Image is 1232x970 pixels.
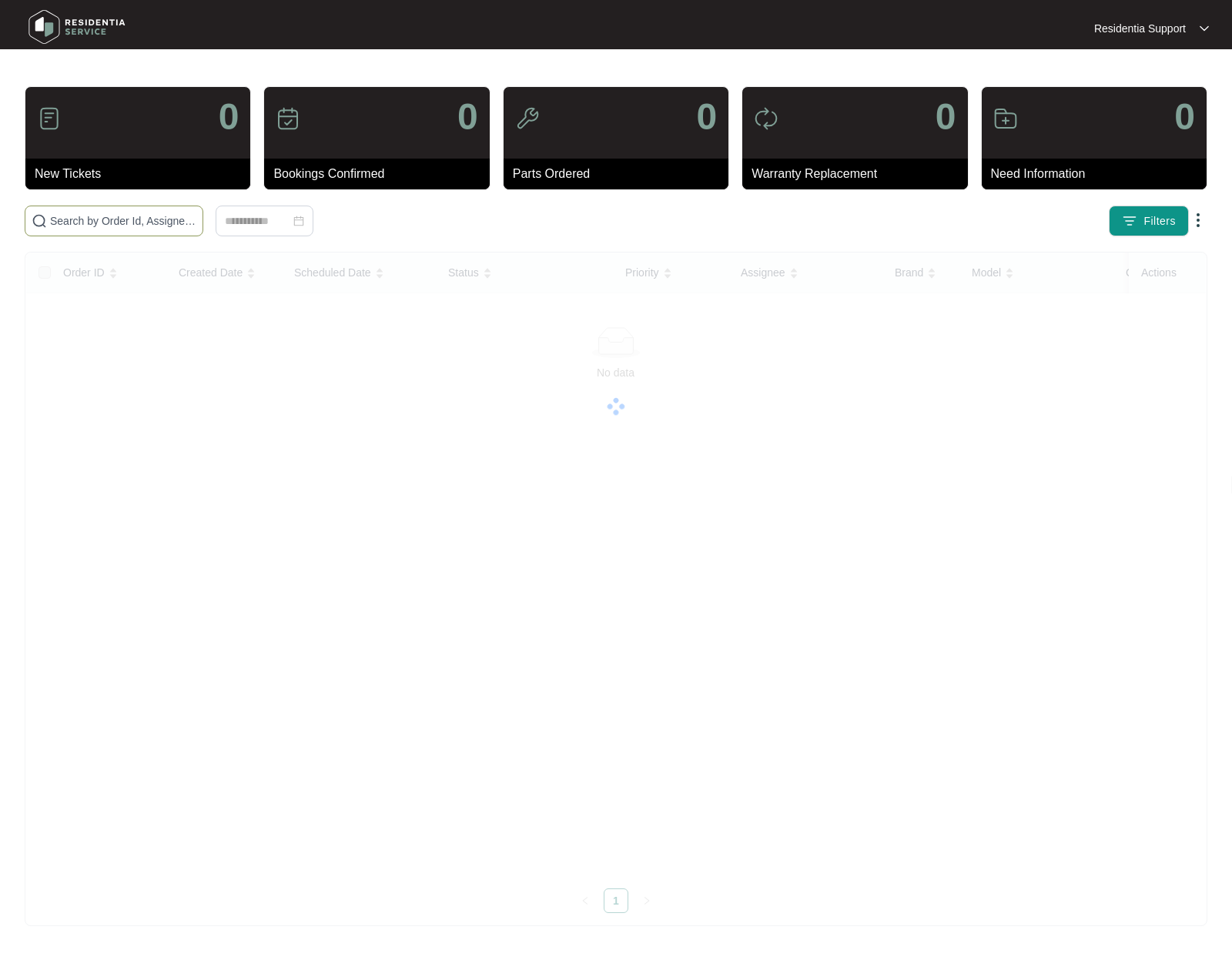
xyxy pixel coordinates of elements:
[37,106,62,131] img: icon
[1189,211,1207,229] img: dropdown arrow
[515,106,540,131] img: icon
[273,165,489,183] p: Bookings Confirmed
[936,99,956,135] p: 0
[32,213,47,229] img: search-icon
[513,165,728,183] p: Parts Ordered
[1122,213,1137,229] img: filter icon
[991,165,1207,183] p: Need Information
[1094,21,1186,36] p: Residentia Support
[754,106,778,131] img: icon
[1174,99,1195,135] p: 0
[1143,213,1176,229] span: Filters
[219,99,239,135] p: 0
[35,165,250,183] p: New Tickets
[1200,25,1209,32] img: dropdown arrow
[993,106,1018,131] img: icon
[457,99,478,135] p: 0
[276,106,300,131] img: icon
[23,4,131,50] img: residentia service logo
[696,99,717,135] p: 0
[1109,206,1189,236] button: filter iconFilters
[752,165,967,183] p: Warranty Replacement
[50,212,196,229] input: Search by Order Id, Assignee Name, Customer Name, Brand and Model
